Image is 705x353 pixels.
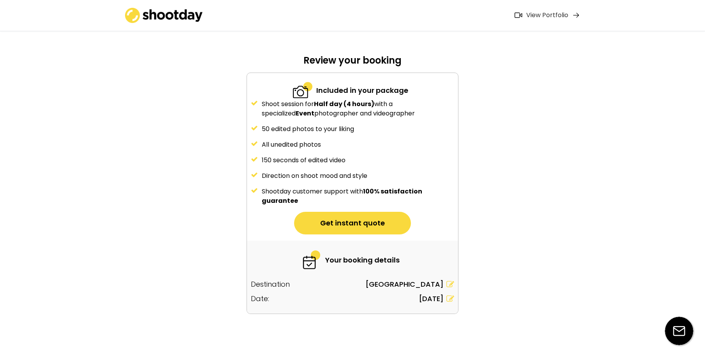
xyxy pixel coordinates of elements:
img: Icon%20feather-video%402x.png [515,12,522,18]
div: All unedited photos [262,140,454,149]
button: Get instant quote [294,212,411,234]
strong: Half day (4 hours) [314,99,374,108]
strong: 100% satisfaction guarantee [262,187,423,205]
div: [GEOGRAPHIC_DATA] [365,279,444,289]
img: email-icon%20%281%29.svg [665,317,693,345]
div: Date: [251,293,269,304]
div: Review your booking [247,54,458,73]
div: Included in your package [316,85,408,96]
div: Your booking details [325,255,400,265]
img: 2-specialized.svg [293,81,312,99]
div: 150 seconds of edited video [262,156,454,165]
img: 6-fast.svg [302,250,321,269]
img: shootday_logo.png [125,8,203,23]
strong: Event [296,109,314,118]
div: Destination [251,279,290,289]
div: Shootday customer support with [262,187,454,206]
div: Direction on shoot mood and style [262,171,454,181]
div: [DATE] [419,293,444,304]
div: 50 edited photos to your liking [262,124,454,134]
div: View Portfolio [526,11,568,20]
div: Shoot session for with a specialized photographer and videographer [262,99,454,118]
